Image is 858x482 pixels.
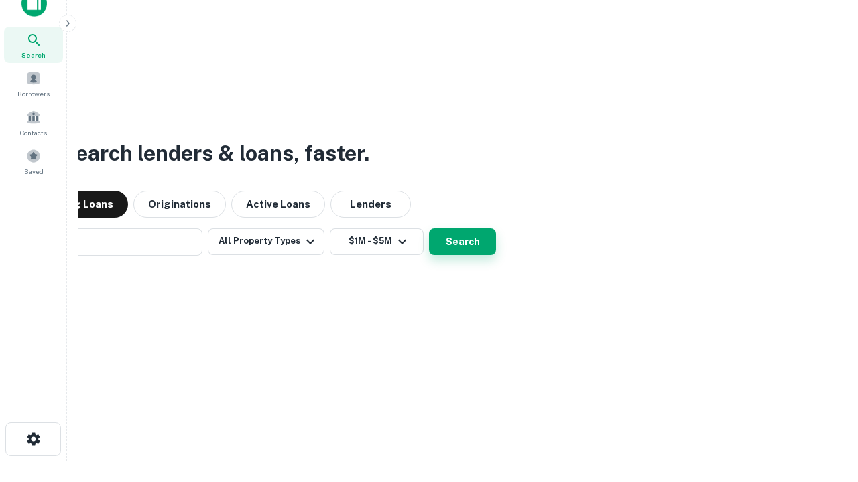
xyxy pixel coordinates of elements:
[24,166,44,177] span: Saved
[231,191,325,218] button: Active Loans
[20,127,47,138] span: Contacts
[429,228,496,255] button: Search
[21,50,46,60] span: Search
[61,137,369,169] h3: Search lenders & loans, faster.
[4,104,63,141] a: Contacts
[133,191,226,218] button: Originations
[330,228,424,255] button: $1M - $5M
[4,143,63,179] a: Saved
[330,191,411,218] button: Lenders
[4,66,63,102] a: Borrowers
[208,228,324,255] button: All Property Types
[4,27,63,63] a: Search
[17,88,50,99] span: Borrowers
[791,332,858,396] iframe: Chat Widget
